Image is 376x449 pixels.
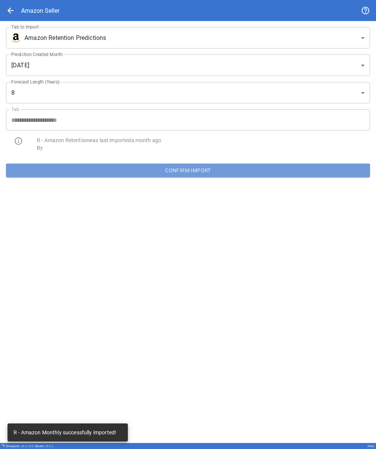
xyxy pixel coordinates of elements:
span: 8 [11,88,15,97]
p: R - Amazon Retention was last imported a month ago [37,137,370,144]
label: Forecast Length (Years) [11,79,60,85]
label: Tab to Import [11,24,39,30]
span: v 6.0.105 [21,444,33,448]
span: v 5.0.2 [45,444,54,448]
img: brand icon not found [11,33,20,42]
img: Drivepoint [2,444,5,447]
span: info_outline [14,137,23,146]
div: Amazon Seller [21,7,59,14]
span: Amazon Retention Predictions [24,33,106,42]
button: Confirm Import [6,164,370,177]
span: [DATE] [11,61,29,70]
div: R - Amazon Monthly successfully imported! [14,426,116,439]
span: arrow_back [6,6,15,15]
label: Tab [11,106,19,112]
p: By [37,144,370,152]
div: Model [35,444,54,448]
div: Drivepoint [6,444,33,448]
div: Arber [367,444,374,448]
label: Prediction Created Month [11,51,63,58]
